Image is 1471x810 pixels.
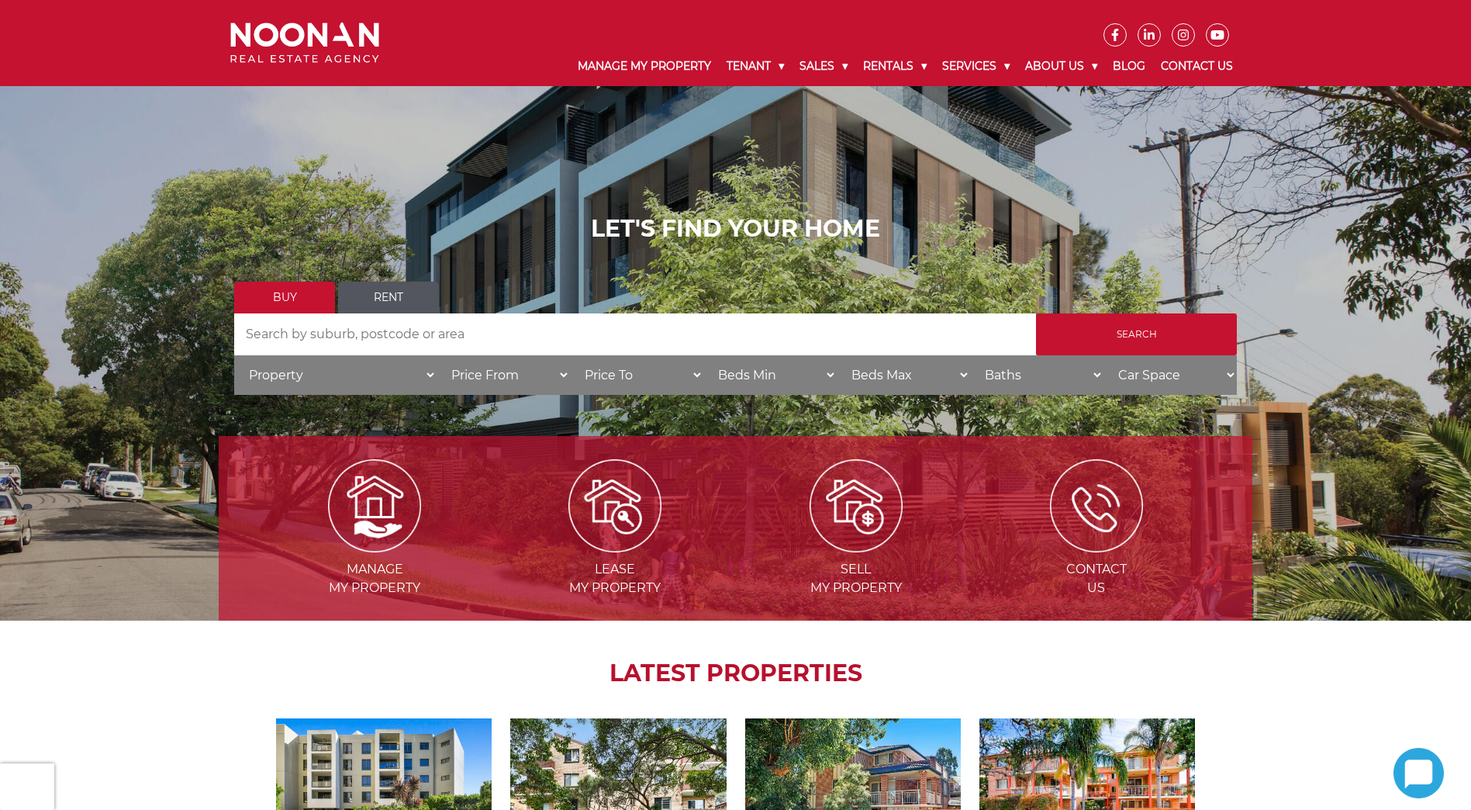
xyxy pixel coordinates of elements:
[230,22,379,64] img: Noonan Real Estate Agency
[234,282,335,313] a: Buy
[792,47,855,86] a: Sales
[328,459,421,552] img: Manage my Property
[855,47,934,86] a: Rentals
[719,47,792,86] a: Tenant
[978,497,1215,595] a: ICONS ContactUs
[810,459,903,552] img: Sell my property
[256,497,493,595] a: Manage my Property Managemy Property
[234,313,1036,355] input: Search by suburb, postcode or area
[257,659,1214,687] h2: LATEST PROPERTIES
[1036,313,1237,355] input: Search
[737,497,975,595] a: Sell my property Sellmy Property
[496,497,734,595] a: Lease my property Leasemy Property
[570,47,719,86] a: Manage My Property
[737,560,975,597] span: Sell my Property
[1105,47,1153,86] a: Blog
[934,47,1017,86] a: Services
[256,560,493,597] span: Manage my Property
[338,282,439,313] a: Rent
[978,560,1215,597] span: Contact Us
[1050,459,1143,552] img: ICONS
[1017,47,1105,86] a: About Us
[234,215,1237,243] h1: LET'S FIND YOUR HOME
[1153,47,1241,86] a: Contact Us
[568,459,661,552] img: Lease my property
[496,560,734,597] span: Lease my Property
